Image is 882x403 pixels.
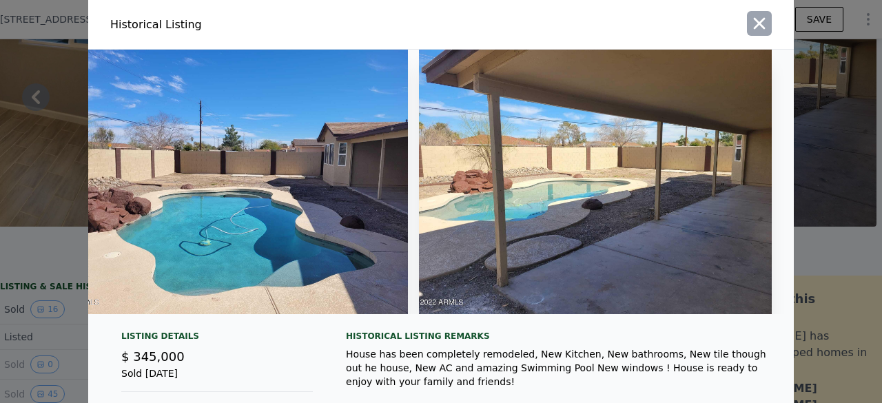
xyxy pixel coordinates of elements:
[121,366,313,392] div: Sold [DATE]
[346,347,772,389] div: House has been completely remodeled, New Kitchen, New bathrooms, New tile though out he house, Ne...
[55,50,408,314] img: Property Img
[110,17,435,33] div: Historical Listing
[346,331,772,342] div: Historical Listing remarks
[121,349,185,364] span: $ 345,000
[419,50,772,314] img: Property Img
[121,331,313,347] div: Listing Details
